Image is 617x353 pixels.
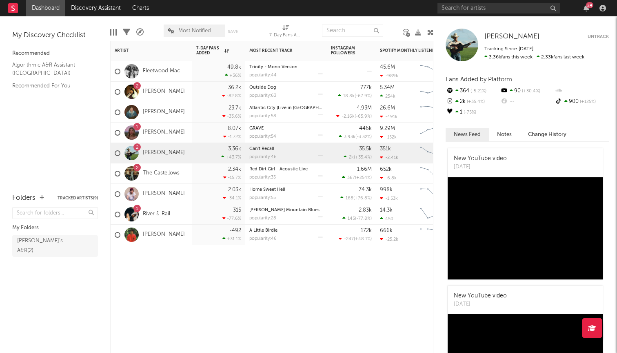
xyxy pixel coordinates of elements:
[249,188,285,192] a: Home Sweet Hell
[417,184,453,204] svg: Chart title
[344,135,355,139] span: 3.93k
[58,196,98,200] button: Tracked Artists(9)
[344,237,354,241] span: -247
[249,196,276,200] div: popularity: 55
[221,154,241,160] div: +43.7 %
[338,93,372,98] div: ( )
[417,123,453,143] svg: Chart title
[454,292,507,300] div: New YouTube video
[584,5,589,11] button: 24
[178,28,211,34] span: Most Notified
[348,217,355,221] span: 145
[339,236,372,241] div: ( )
[380,105,395,111] div: 26.6M
[223,195,241,201] div: -34.1 %
[249,65,323,69] div: Trinity - Mono Version
[454,154,507,163] div: New YouTube video
[233,208,241,213] div: 315
[249,85,276,90] a: Outside Dog
[249,114,276,118] div: popularity: 58
[249,85,323,90] div: Outside Dog
[249,147,323,151] div: Can't Recall
[555,96,609,107] div: 900
[110,20,117,44] div: Edit Columns
[446,96,500,107] div: 2k
[229,228,241,233] div: -492
[12,193,36,203] div: Folders
[249,208,320,212] a: [PERSON_NAME] Mountain Blues
[462,110,476,115] span: -75 %
[249,147,274,151] a: Can't Recall
[228,85,241,90] div: 36.2k
[484,55,584,60] span: 2.33k fans last week
[349,155,354,160] span: 2k
[12,60,90,77] a: Algorithmic A&R Assistant ([GEOGRAPHIC_DATA])
[380,134,397,140] div: -152k
[380,114,397,119] div: -491k
[357,105,372,111] div: 4.93M
[342,175,372,180] div: ( )
[222,236,241,241] div: +31.1 %
[380,187,393,192] div: 998k
[340,195,372,201] div: ( )
[143,129,185,136] a: [PERSON_NAME]
[143,170,180,177] a: The Castellows
[12,235,98,257] a: [PERSON_NAME]'s A&R(2)
[249,65,297,69] a: Trinity - Mono Version
[356,94,371,98] span: -67.9 %
[579,100,596,104] span: +125 %
[143,211,170,218] a: River & Rail
[380,216,393,221] div: 450
[356,114,371,119] span: -65.9 %
[269,20,302,44] div: 7-Day Fans Added (7-Day Fans Added)
[359,187,372,192] div: 74.3k
[229,105,241,111] div: 23.7k
[228,167,241,172] div: 2.34k
[143,150,185,156] a: [PERSON_NAME]
[356,217,371,221] span: -77.8 %
[356,176,371,180] span: +254 %
[380,208,393,213] div: 14.3k
[355,155,371,160] span: +35.4 %
[380,175,397,181] div: -6.8k
[136,20,144,44] div: A&R Pipeline
[228,187,241,192] div: 2.03k
[228,29,238,34] button: Save
[454,300,507,308] div: [DATE]
[249,175,276,180] div: popularity: 35
[417,204,453,225] svg: Chart title
[446,107,500,118] div: 1
[342,216,372,221] div: ( )
[249,106,323,110] div: Atlantic City (Live in Jersey) [feat. Bruce Springsteen and Kings of Leon]
[249,167,323,172] div: Red Dirt Girl - Acoustic Live
[336,114,372,119] div: ( )
[343,94,355,98] span: 18.8k
[123,20,130,44] div: Filters
[380,196,398,201] div: -1.53k
[417,61,453,82] svg: Chart title
[249,228,323,233] div: A Little Birdie
[249,48,311,53] div: Most Recent Track
[361,228,372,233] div: 172k
[446,76,512,83] span: Fans Added by Platform
[469,89,486,94] span: -5.21 %
[417,102,453,123] svg: Chart title
[446,128,489,141] button: News Feed
[446,86,500,96] div: 364
[249,216,276,221] div: popularity: 28
[357,135,371,139] span: -3.32 %
[269,31,302,40] div: 7-Day Fans Added (7-Day Fans Added)
[500,86,554,96] div: 90
[359,208,372,213] div: 2.83k
[380,73,398,78] div: -989k
[417,225,453,245] svg: Chart title
[520,128,575,141] button: Change History
[143,68,180,75] a: Fleetwood Mac
[228,126,241,131] div: 8.07k
[196,46,222,56] span: 7-Day Fans Added
[249,106,436,110] a: Atlantic City (Live in [GEOGRAPHIC_DATA]) [feat. [PERSON_NAME] and [PERSON_NAME]]
[249,208,323,212] div: Baker Mountain Blues
[12,81,90,90] a: Recommended For You
[359,126,372,131] div: 446k
[347,176,355,180] span: 367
